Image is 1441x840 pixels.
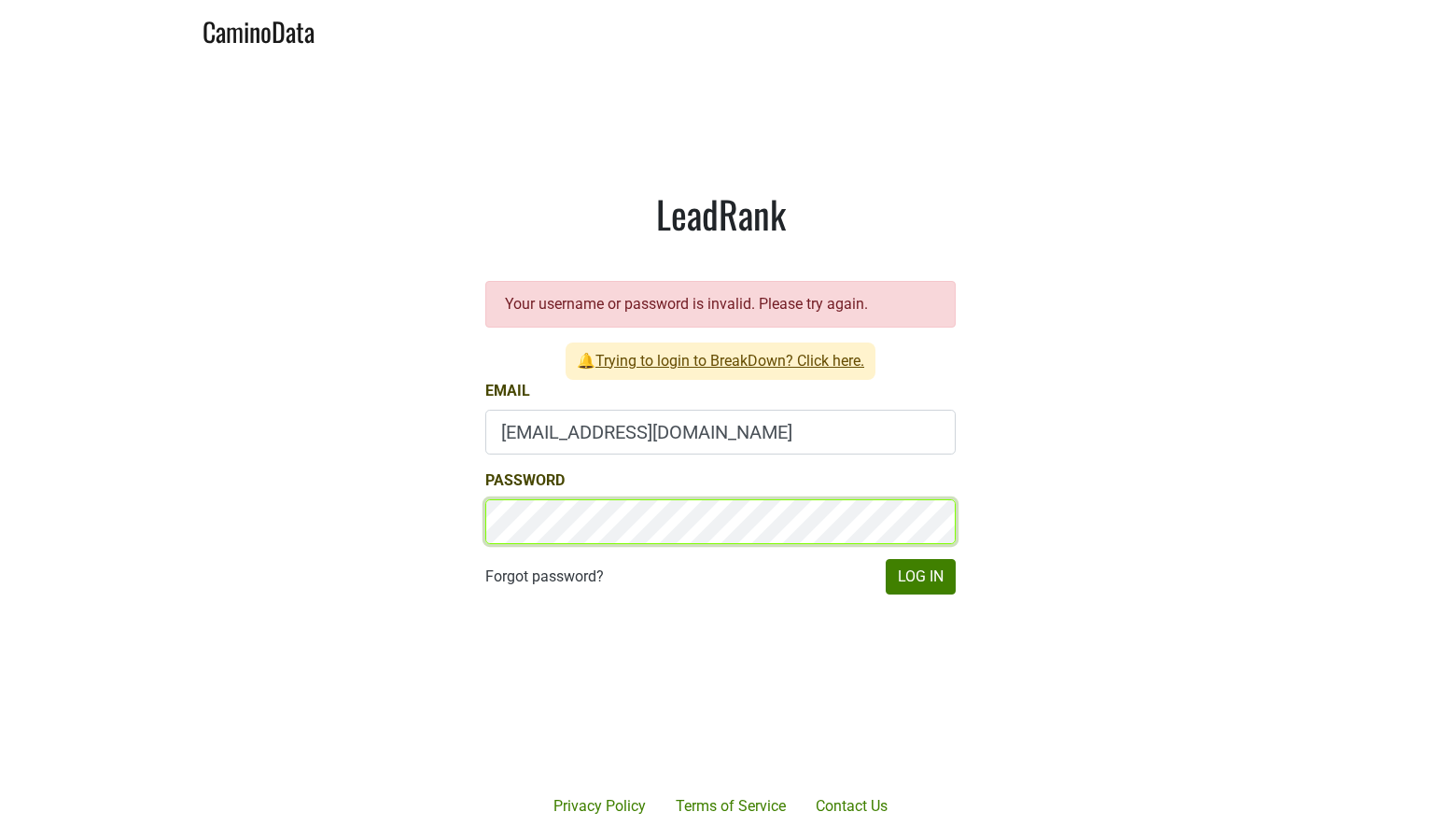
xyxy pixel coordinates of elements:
[485,566,604,588] a: Forgot password?
[203,7,315,51] a: CaminoData
[566,343,875,380] span: 🔔
[801,788,902,825] a: Contact Us
[485,380,530,402] label: Email
[595,352,864,370] a: Trying to login to BreakDown? Click here.
[485,191,956,236] h1: LeadRank
[485,469,565,492] label: Password
[485,281,956,328] div: Your username or password is invalid. Please try again.
[539,788,661,825] a: Privacy Policy
[661,788,801,825] a: Terms of Service
[886,559,956,595] button: Log In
